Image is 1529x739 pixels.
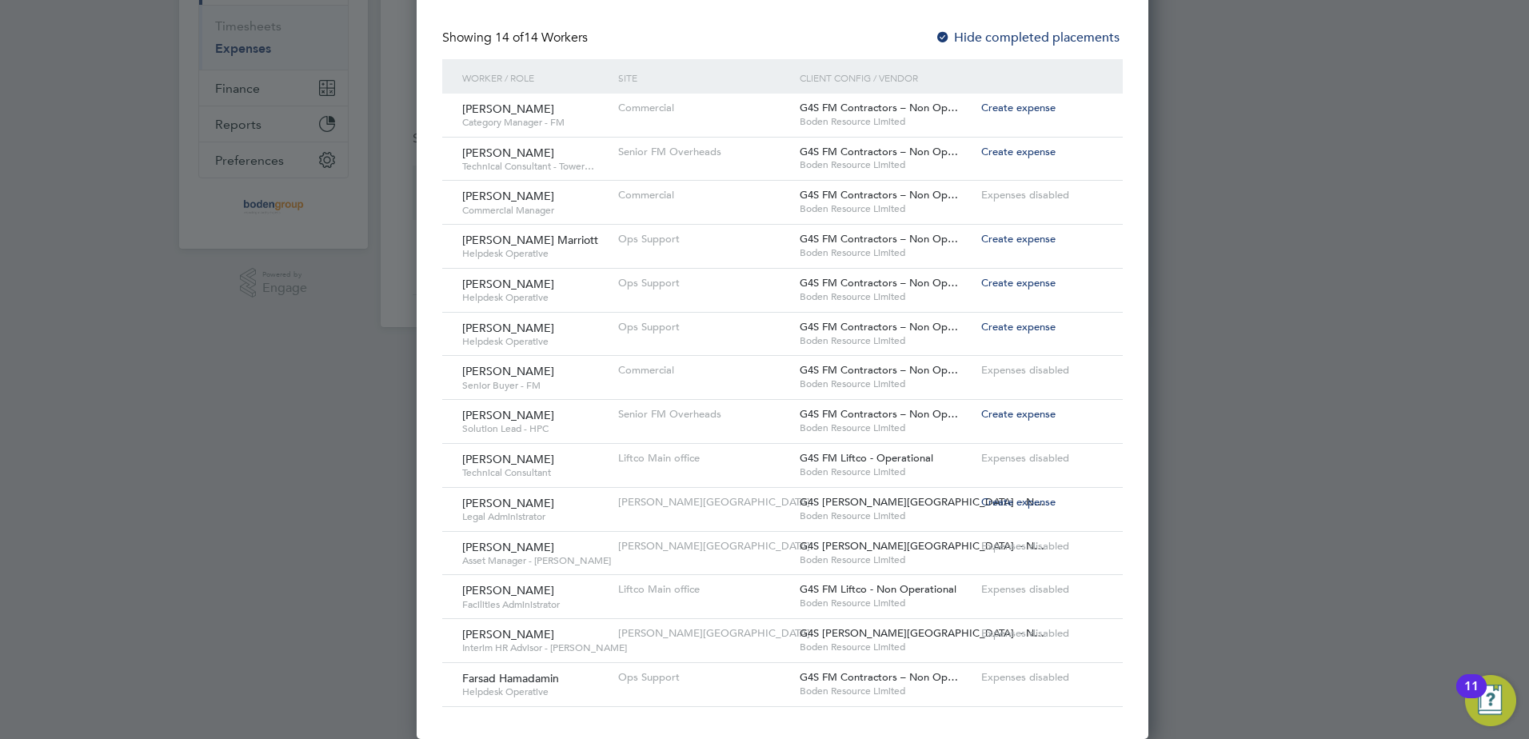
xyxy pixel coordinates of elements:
span: Expenses disabled [981,626,1069,640]
span: G4S FM Contractors – Non Op… [800,363,958,377]
span: [PERSON_NAME] [462,189,554,203]
span: G4S FM Contractors – Non Op… [800,320,958,334]
span: Boden Resource Limited [800,641,973,653]
span: Liftco Main office [618,451,700,465]
span: Commercial [618,101,674,114]
span: Boden Resource Limited [800,158,973,171]
span: [PERSON_NAME] [462,321,554,335]
span: [PERSON_NAME] [462,277,554,291]
span: [PERSON_NAME] [462,583,554,597]
span: [PERSON_NAME] [462,452,554,466]
span: Senior FM Overheads [618,145,721,158]
span: G4S FM Contractors – Non Op… [800,188,958,202]
span: Commercial Manager [462,204,606,217]
span: [PERSON_NAME] [462,146,554,160]
span: Create expense [981,232,1056,246]
span: G4S FM Contractors – Non Op… [800,101,958,114]
span: Legal Administrator [462,510,606,523]
span: Boden Resource Limited [800,509,973,522]
div: 11 [1464,686,1479,707]
span: Liftco Main office [618,582,700,596]
span: Create expense [981,276,1056,290]
span: Commercial [618,363,674,377]
span: Ops Support [618,320,680,334]
span: Boden Resource Limited [800,202,973,215]
span: Helpdesk Operative [462,335,606,348]
span: [PERSON_NAME][GEOGRAPHIC_DATA] [618,539,810,553]
span: Helpdesk Operative [462,685,606,698]
span: Create expense [981,320,1056,334]
span: Expenses disabled [981,451,1069,465]
span: Expenses disabled [981,670,1069,684]
span: Technical Consultant - Tower… [462,160,606,173]
span: Technical Consultant [462,466,606,479]
span: 14 Workers [495,30,588,46]
span: Boden Resource Limited [800,334,973,347]
span: Senior Buyer - FM [462,379,606,392]
span: G4S FM Contractors – Non Op… [800,670,958,684]
span: Senior FM Overheads [618,407,721,421]
span: Expenses disabled [981,539,1069,553]
span: Boden Resource Limited [800,377,973,390]
span: 14 of [495,30,524,46]
span: G4S FM Liftco - Operational [800,451,933,465]
span: Expenses disabled [981,582,1069,596]
div: Site [614,59,796,96]
span: [PERSON_NAME][GEOGRAPHIC_DATA] [618,495,810,509]
span: G4S FM Liftco - Non Operational [800,582,956,596]
span: Boden Resource Limited [800,115,973,128]
span: Ops Support [618,232,680,246]
span: [PERSON_NAME][GEOGRAPHIC_DATA] [618,626,810,640]
span: Commercial [618,188,674,202]
span: Expenses disabled [981,363,1069,377]
span: [PERSON_NAME] [462,408,554,422]
span: G4S FM Contractors – Non Op… [800,407,958,421]
span: Create expense [981,495,1056,509]
span: Asset Manager - [PERSON_NAME] [462,554,606,567]
div: Worker / Role [458,59,614,96]
span: G4S [PERSON_NAME][GEOGRAPHIC_DATA] – N… [800,626,1044,640]
span: Helpdesk Operative [462,291,606,304]
span: Boden Resource Limited [800,421,973,434]
span: [PERSON_NAME] [462,627,554,641]
span: Create expense [981,145,1056,158]
span: Boden Resource Limited [800,685,973,697]
span: G4S FM Contractors – Non Op… [800,145,958,158]
span: Boden Resource Limited [800,465,973,478]
div: Client Config / Vendor [796,59,977,96]
span: Create expense [981,407,1056,421]
span: G4S FM Contractors – Non Op… [800,276,958,290]
span: [PERSON_NAME] [462,102,554,116]
span: Boden Resource Limited [800,553,973,566]
span: Expenses disabled [981,188,1069,202]
span: Ops Support [618,670,680,684]
span: [PERSON_NAME] [462,540,554,554]
span: G4S [PERSON_NAME][GEOGRAPHIC_DATA] – N… [800,495,1044,509]
span: Ops Support [618,276,680,290]
span: Boden Resource Limited [800,597,973,609]
span: Create expense [981,101,1056,114]
span: Boden Resource Limited [800,246,973,259]
span: [PERSON_NAME] [462,364,554,378]
span: Category Manager - FM [462,116,606,129]
span: Helpdesk Operative [462,247,606,260]
span: Interim HR Advisor - [PERSON_NAME] [462,641,606,654]
span: Boden Resource Limited [800,290,973,303]
button: Open Resource Center, 11 new notifications [1465,675,1516,726]
span: Solution Lead - HPC [462,422,606,435]
span: Farsad Hamadamin [462,671,559,685]
span: Facilities Administrator [462,598,606,611]
span: G4S FM Contractors – Non Op… [800,232,958,246]
span: G4S [PERSON_NAME][GEOGRAPHIC_DATA] – N… [800,539,1044,553]
div: Showing [442,30,591,46]
label: Hide completed placements [935,30,1120,46]
span: [PERSON_NAME] Marriott [462,233,598,247]
span: [PERSON_NAME] [462,496,554,510]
